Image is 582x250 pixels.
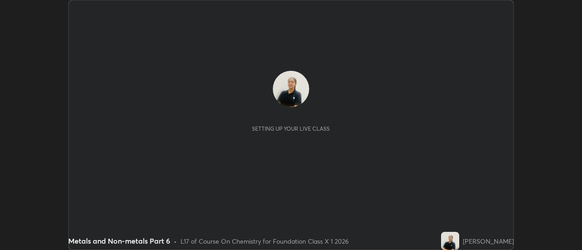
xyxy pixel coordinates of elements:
div: L17 of Course On Chemistry for Foundation Class X 1 2026 [181,236,349,246]
div: • [174,236,177,246]
img: 332d395ef1f14294aa6d42b3991fd35f.jpg [273,71,309,107]
img: 332d395ef1f14294aa6d42b3991fd35f.jpg [441,232,459,250]
div: [PERSON_NAME] [463,236,514,246]
div: Metals and Non-metals Part 6 [68,235,170,246]
div: Setting up your live class [252,125,330,132]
